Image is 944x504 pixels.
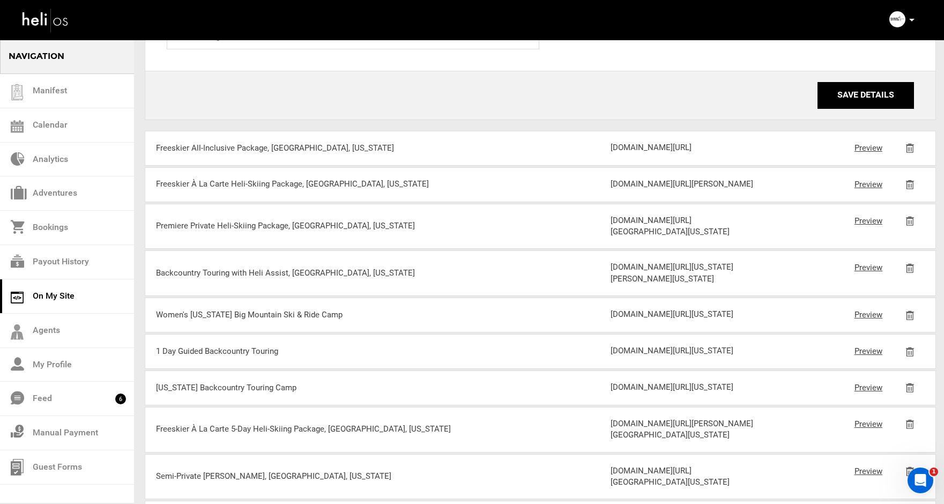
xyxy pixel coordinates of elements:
[11,120,24,133] img: calendar.svg
[611,179,762,190] div: [DOMAIN_NAME][URL][PERSON_NAME]
[906,467,914,476] img: delete.svg
[906,144,914,153] img: delete.svg
[854,383,882,392] a: Preview
[156,424,535,435] div: Freeskier À La Carte 5-Day Heli-Skiing Package, [GEOGRAPHIC_DATA], [US_STATE]
[611,309,762,320] div: [DOMAIN_NAME][URL][US_STATE]
[21,6,70,34] img: heli-logo
[854,419,882,429] a: Preview
[611,142,762,153] div: [DOMAIN_NAME][URL]
[817,82,914,109] button: Save Details
[611,465,762,488] div: [DOMAIN_NAME][URL][GEOGRAPHIC_DATA][US_STATE]
[611,262,762,285] div: [DOMAIN_NAME][URL][US_STATE][PERSON_NAME][US_STATE]
[156,220,535,232] div: Premiere Private Heli-Skiing Package, [GEOGRAPHIC_DATA], [US_STATE]
[115,394,126,404] span: 6
[854,180,882,189] a: Preview
[156,471,535,482] div: Semi-Private [PERSON_NAME], [GEOGRAPHIC_DATA], [US_STATE]
[156,179,535,190] div: Freeskier À La Carte Heli-Skiing Package, [GEOGRAPHIC_DATA], [US_STATE]
[611,345,762,357] div: [DOMAIN_NAME][URL][US_STATE]
[611,382,762,393] div: [DOMAIN_NAME][URL][US_STATE]
[854,310,882,320] a: Preview
[156,268,535,279] div: Backcountry Touring with Heli Assist, [GEOGRAPHIC_DATA], [US_STATE]
[11,292,24,303] img: on_my_site.svg
[611,215,762,238] div: [DOMAIN_NAME][URL][GEOGRAPHIC_DATA][US_STATE]
[906,420,914,429] img: delete.svg
[930,468,938,476] span: 1
[156,382,535,394] div: [US_STATE] Backcountry Touring Camp
[906,264,914,273] img: delete.svg
[156,346,535,357] div: 1 Day Guided Backcountry Touring
[908,468,933,493] iframe: Intercom live chat
[854,216,882,226] a: Preview
[906,311,914,320] img: delete.svg
[611,418,762,441] div: [DOMAIN_NAME][URL][PERSON_NAME][GEOGRAPHIC_DATA][US_STATE]
[156,309,535,321] div: Women's [US_STATE] Big Mountain Ski & Ride Camp
[854,263,882,272] a: Preview
[906,347,914,357] img: delete.svg
[9,84,25,100] img: guest-list.svg
[11,324,24,340] img: agents-icon.svg
[854,466,882,476] a: Preview
[156,143,535,154] div: Freeskier All-Inclusive Package, [GEOGRAPHIC_DATA], [US_STATE]
[174,32,224,41] span: Select Package
[906,217,914,226] img: delete.svg
[854,346,882,356] a: Preview
[906,180,914,189] img: delete.svg
[906,383,914,392] img: delete.svg
[889,11,905,27] img: 2fc09df56263535bfffc428f72fcd4c8.png
[854,143,882,153] a: Preview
